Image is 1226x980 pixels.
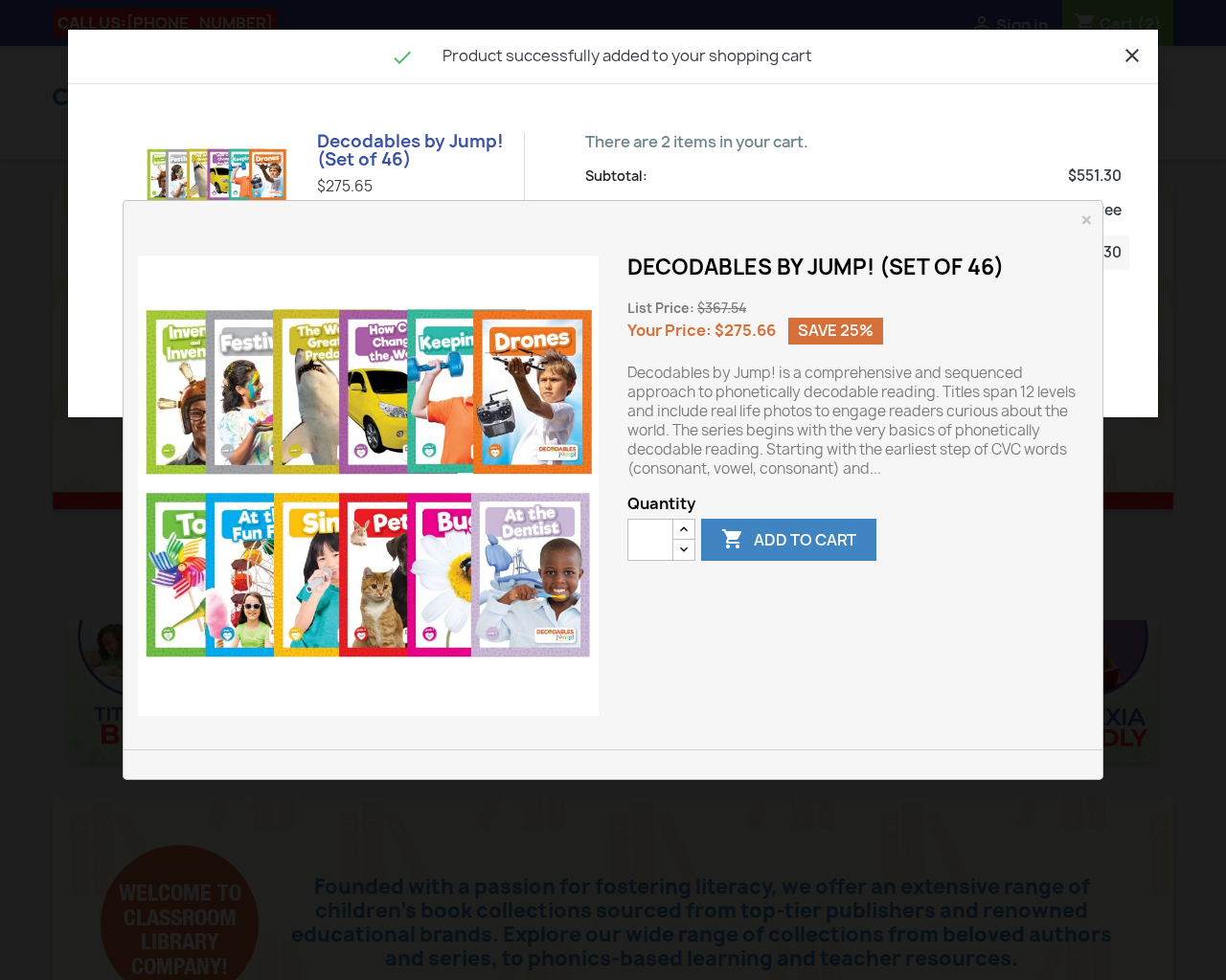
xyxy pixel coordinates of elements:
[627,364,1088,479] p: Decodables by Jump! is a comprehensive and sequenced approach to phonetically decodable reading. ...
[697,300,746,317] span: $367.54
[627,300,694,317] span: List Price:
[715,320,776,341] span: $275.66
[788,318,883,345] span: Save 25%
[627,519,673,561] input: Quantity
[701,519,876,561] button: Add to cart
[627,256,1088,278] h1: Decodables by Jump! (Set of 46)
[1080,209,1093,232] button: Close
[721,529,744,552] i: 
[627,320,712,341] span: Your Price:
[627,494,1088,513] span: Quantity
[1080,204,1093,236] span: ×
[138,256,599,716] img: Decodables by Jump! (Set of 46)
